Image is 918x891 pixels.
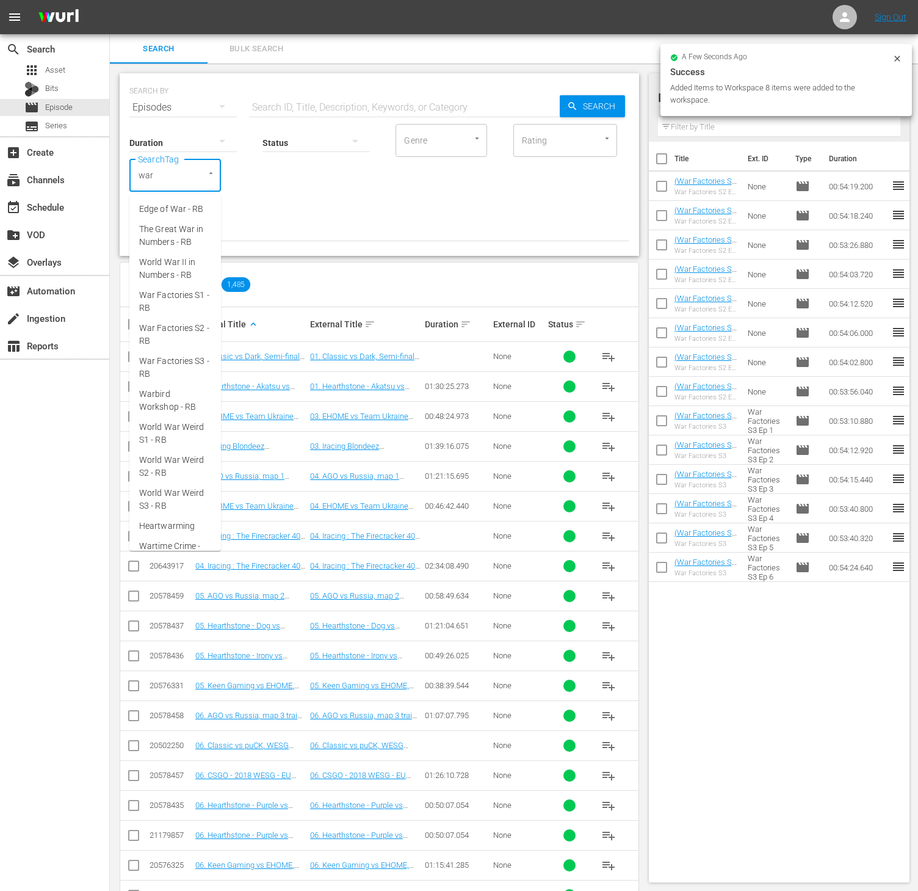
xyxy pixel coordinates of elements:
[150,860,192,870] div: 20576325
[493,681,544,690] div: None
[310,531,420,550] a: 04. Iracing : The Firecracker 400 - Bump Day Qualifying
[594,522,623,551] button: playlist_add
[891,384,906,398] span: reorder
[788,142,822,176] th: Type
[45,64,65,76] span: Asset
[891,413,906,427] span: reorder
[824,260,891,289] td: 00:54:03.720
[150,591,192,600] div: 20578459
[674,481,739,489] div: War Factories S3
[493,412,544,421] div: None
[601,649,616,663] span: playlist_add
[594,851,623,880] button: playlist_add
[310,471,420,499] a: 04. AGO vs Russia, map 1 cobblestone, WESG 2017 Grand Final CSGO
[674,440,737,459] a: (War Factories S3 E02) Ep 2
[150,561,192,570] div: 20643917
[891,237,906,252] span: reorder
[743,406,790,435] td: War Factories S3 Ep 1
[6,42,21,57] span: Search
[743,435,790,465] td: War Factories S3 Ep 2
[594,372,623,401] button: playlist_add
[674,335,739,343] div: War Factories S2 Ep 6
[594,821,623,850] button: playlist_add
[674,188,739,196] div: War Factories S2 Ep 1
[674,247,739,255] div: War Factories S2 Ep 3
[674,569,739,577] div: War Factories S3
[601,379,616,394] span: playlist_add
[425,801,490,810] div: 00:50:07.054
[740,142,788,176] th: Ext. ID
[674,294,737,312] a: (War Factories S2 E05) Ep 5
[493,352,544,361] div: None
[195,591,305,619] a: 05. AGO vs Russia, map 2 mirage, WESG 2017 Grand Final CSGO (BIGG) NEW
[45,82,59,95] span: Bits
[6,284,21,299] span: movie_filter
[425,831,490,840] div: 00:50:07.054
[425,771,490,780] div: 01:26:10.728
[310,382,413,409] a: 01. Hearthstone - Akatsu vs [PERSON_NAME], WESG 2017 Grand Final
[594,641,623,671] button: playlist_add
[493,501,544,511] div: None
[195,651,289,678] a: 05. Hearthstone - Irony vs SilverName Playoffs WESG 2018 (BIGG) NEW
[205,167,217,179] button: Close
[195,352,305,379] a: 01. Classic vs Dark, Semi-final WESG 2017 StarCraft 2 Grand Final
[824,435,891,465] td: 00:54:12.920
[195,501,305,529] a: 04. EHOME vs Team Ukraine Dota 2 Group Stage WESG 2018 p1 (BIGG) NEW
[743,347,790,377] td: None
[425,317,490,332] div: Duration
[150,621,192,630] div: 20578437
[129,90,237,125] div: Episodes
[601,133,613,144] button: Open
[594,701,623,730] button: playlist_add
[743,201,790,230] td: None
[601,678,616,693] span: playlist_add
[24,63,39,78] span: Asset
[45,101,73,114] span: Episode
[195,412,305,439] a: 03. EHOME vs Team Ukraine Dota 2 Group Stage WESG 2018 p.2 (BIGG) NEW
[560,95,625,117] button: Search
[670,65,902,79] div: Success
[6,173,21,187] span: subscriptions
[891,501,906,515] span: reorder
[310,771,411,798] a: 06. CSGO - 2018 WESG - EU Finals vitality vs fierce bo3 DUST2
[24,119,39,134] span: subtitles
[425,412,490,421] div: 00:48:24.973
[824,347,891,377] td: 00:54:02.800
[575,319,586,330] span: sort
[493,442,544,451] div: None
[601,409,616,424] span: playlist_add
[45,120,67,132] span: Series
[139,454,211,479] span: World War Weird S2 - RB
[6,200,21,215] span: event_available
[601,349,616,364] span: playlist_add
[425,621,490,630] div: 01:21:04.651
[891,178,906,193] span: reorder
[670,82,889,106] div: Added Items to Workspace 8 items were added to the workspace.
[493,711,544,720] div: None
[891,354,906,369] span: reorder
[891,530,906,545] span: reorder
[425,442,490,451] div: 01:39:16.075
[601,738,616,753] span: playlist_add
[425,561,490,570] div: 02:34:08.490
[493,651,544,660] div: None
[601,708,616,723] span: playlist_add
[824,230,891,260] td: 00:53:26.880
[795,179,810,194] span: Episode
[743,465,790,494] td: War Factories S3 Ep 3
[195,317,306,332] div: Internal Title
[7,10,22,24] span: menu
[795,208,810,223] span: Episode
[824,201,891,230] td: 00:54:18.240
[24,100,39,115] span: Episode
[743,553,790,582] td: War Factories S3 Ep 6
[601,469,616,484] span: playlist_add
[195,681,299,708] a: 05. Keen Gaming vs EHOME, game 1, WESG 2017 Dota 2 Grand Final (BIGG) NEW
[658,81,890,115] div: Default Workspace
[594,402,623,431] button: playlist_add
[310,561,420,580] a: 04. Iracing : The Firecracker 400 - Bump Day Qualifying
[139,540,211,566] span: Wartime Crime - RB
[674,393,739,401] div: War Factories S2 Ep 8
[743,260,790,289] td: None
[795,267,810,282] span: Episode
